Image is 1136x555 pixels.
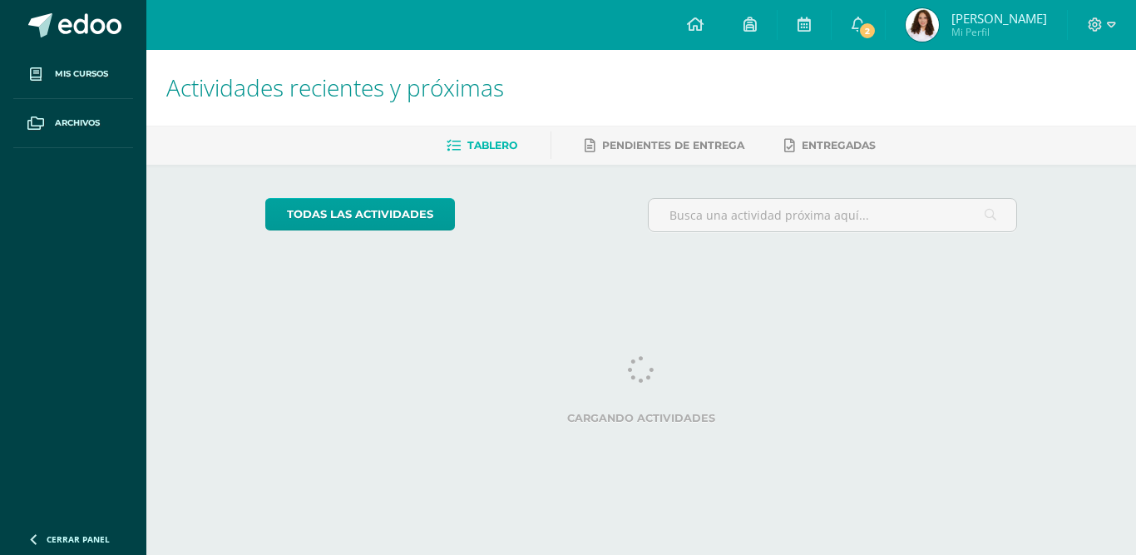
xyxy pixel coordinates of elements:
span: Mis cursos [55,67,108,81]
a: Archivos [13,99,133,148]
span: Mi Perfil [951,25,1047,39]
label: Cargando actividades [265,412,1018,424]
span: Entregadas [802,139,876,151]
a: Tablero [447,132,517,159]
span: 2 [858,22,877,40]
span: Cerrar panel [47,533,110,545]
span: Archivos [55,116,100,130]
span: [PERSON_NAME] [951,10,1047,27]
input: Busca una actividad próxima aquí... [649,199,1017,231]
a: Mis cursos [13,50,133,99]
a: todas las Actividades [265,198,455,230]
img: d9db16c65d94ceec9ff1401b5ef3f157.png [906,8,939,42]
span: Pendientes de entrega [602,139,744,151]
a: Pendientes de entrega [585,132,744,159]
span: Actividades recientes y próximas [166,72,504,103]
a: Entregadas [784,132,876,159]
span: Tablero [467,139,517,151]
